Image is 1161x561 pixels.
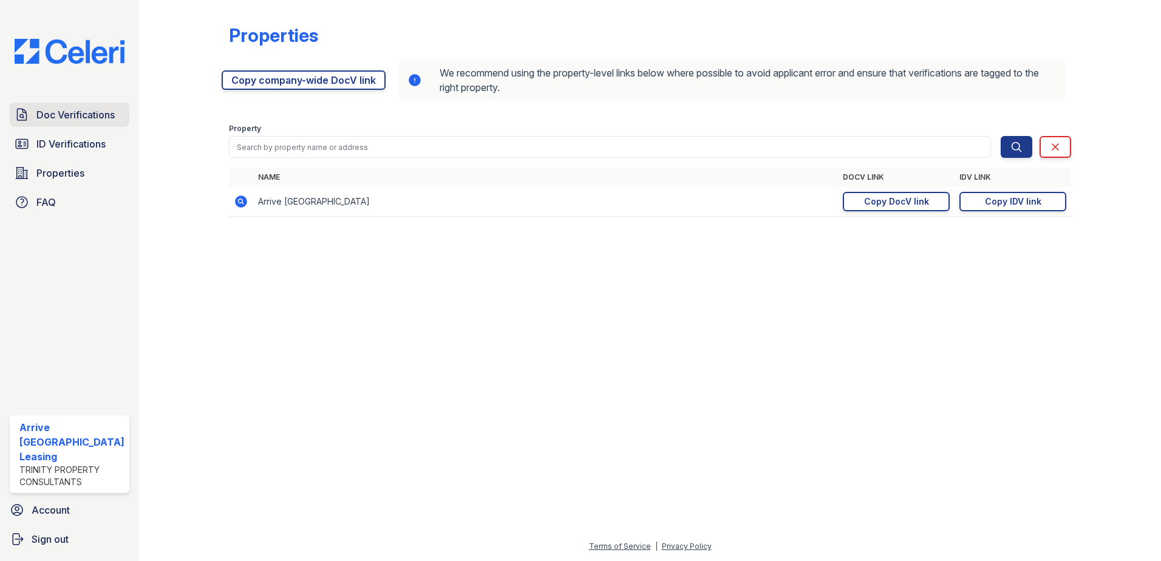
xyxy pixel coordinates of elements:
div: Trinity Property Consultants [19,464,124,488]
span: Sign out [32,532,69,546]
a: Copy company-wide DocV link [222,70,386,90]
a: Copy DocV link [843,192,950,211]
th: IDV Link [955,168,1071,187]
span: Account [32,503,70,517]
div: We recommend using the property-level links below where possible to avoid applicant error and ens... [398,61,1067,100]
a: Account [5,498,134,522]
a: Privacy Policy [662,542,712,551]
a: Properties [10,161,129,185]
a: Terms of Service [589,542,651,551]
div: Copy DocV link [864,195,929,208]
span: FAQ [36,195,56,209]
div: | [655,542,658,551]
span: ID Verifications [36,137,106,151]
div: Arrive [GEOGRAPHIC_DATA] Leasing [19,420,124,464]
div: Properties [229,24,318,46]
span: Properties [36,166,84,180]
span: Doc Verifications [36,107,115,122]
input: Search by property name or address [229,136,992,158]
img: CE_Logo_Blue-a8612792a0a2168367f1c8372b55b34899dd931a85d93a1a3d3e32e68fde9ad4.png [5,39,134,64]
div: Copy IDV link [985,195,1041,208]
a: Sign out [5,527,134,551]
a: ID Verifications [10,132,129,156]
th: DocV Link [838,168,955,187]
label: Property [229,124,261,134]
a: Copy IDV link [959,192,1066,211]
a: Doc Verifications [10,103,129,127]
td: Arrive [GEOGRAPHIC_DATA] [253,187,839,217]
th: Name [253,168,839,187]
a: FAQ [10,190,129,214]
